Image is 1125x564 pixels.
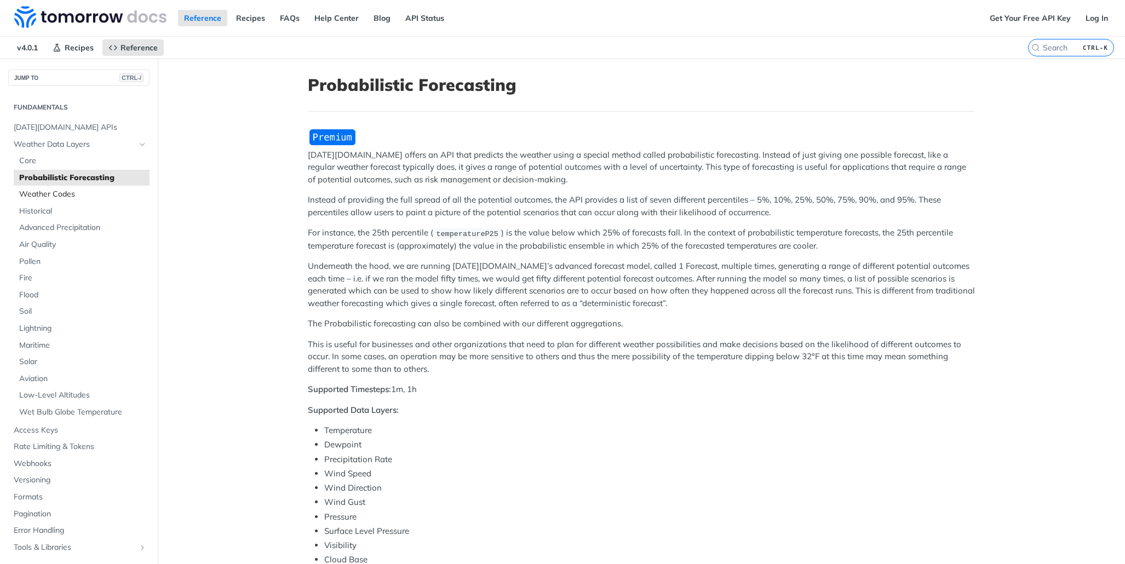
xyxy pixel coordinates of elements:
[120,43,158,53] span: Reference
[138,543,147,552] button: Show subpages for Tools & Libraries
[119,73,144,82] span: CTRL-/
[14,153,150,169] a: Core
[102,39,164,56] a: Reference
[399,10,450,26] a: API Status
[324,453,975,466] li: Precipitation Rate
[19,323,147,334] span: Lightning
[8,456,150,472] a: Webhooks
[14,220,150,236] a: Advanced Precipitation
[19,189,147,200] span: Weather Codes
[308,338,975,376] p: This is useful for businesses and other organizations that need to plan for different weather pos...
[308,149,975,186] p: [DATE][DOMAIN_NAME] offers an API that predicts the weather using a special method called probabi...
[14,509,147,520] span: Pagination
[19,222,147,233] span: Advanced Precipitation
[14,254,150,270] a: Pollen
[308,75,975,95] h1: Probabilistic Forecasting
[19,239,147,250] span: Air Quality
[8,70,150,86] button: JUMP TOCTRL-/
[14,6,167,28] img: Tomorrow.io Weather API Docs
[14,337,150,354] a: Maritime
[274,10,306,26] a: FAQs
[14,270,150,286] a: Fire
[14,371,150,387] a: Aviation
[11,39,44,56] span: v4.0.1
[8,522,150,539] a: Error Handling
[308,405,399,415] strong: Supported Data Layers:
[308,383,975,396] p: 1m, 1h
[8,472,150,488] a: Versioning
[19,256,147,267] span: Pollen
[308,10,365,26] a: Help Center
[1080,10,1114,26] a: Log In
[138,140,147,149] button: Hide subpages for Weather Data Layers
[14,287,150,303] a: Flood
[19,290,147,301] span: Flood
[19,273,147,284] span: Fire
[14,492,147,503] span: Formats
[324,439,975,451] li: Dewpoint
[19,156,147,166] span: Core
[19,340,147,351] span: Maritime
[8,506,150,522] a: Pagination
[324,525,975,538] li: Surface Level Pressure
[14,441,147,452] span: Rate Limiting & Tokens
[14,122,147,133] span: [DATE][DOMAIN_NAME] APIs
[8,422,150,439] a: Access Keys
[1080,42,1111,53] kbd: CTRL-K
[19,306,147,317] span: Soil
[65,43,94,53] span: Recipes
[14,170,150,186] a: Probabilistic Forecasting
[324,539,975,552] li: Visibility
[324,424,975,437] li: Temperature
[14,320,150,337] a: Lightning
[308,318,975,330] p: The Probabilistic forecasting can also be combined with our different aggregations.
[14,186,150,203] a: Weather Codes
[19,407,147,418] span: Wet Bulb Globe Temperature
[14,387,150,404] a: Low-Level Altitudes
[19,373,147,384] span: Aviation
[324,468,975,480] li: Wind Speed
[324,496,975,509] li: Wind Gust
[14,139,135,150] span: Weather Data Layers
[19,206,147,217] span: Historical
[324,482,975,494] li: Wind Direction
[308,227,975,252] p: For instance, the 25th percentile ( ) is the value below which 25% of forecasts fall. In the cont...
[368,10,397,26] a: Blog
[8,439,150,455] a: Rate Limiting & Tokens
[14,354,150,370] a: Solar
[19,390,147,401] span: Low-Level Altitudes
[308,384,391,394] strong: Supported Timesteps:
[19,356,147,367] span: Solar
[8,119,150,136] a: [DATE][DOMAIN_NAME] APIs
[14,458,147,469] span: Webhooks
[8,539,150,556] a: Tools & LibrariesShow subpages for Tools & Libraries
[324,511,975,523] li: Pressure
[14,404,150,421] a: Wet Bulb Globe Temperature
[19,172,147,183] span: Probabilistic Forecasting
[8,136,150,153] a: Weather Data LayersHide subpages for Weather Data Layers
[47,39,100,56] a: Recipes
[984,10,1077,26] a: Get Your Free API Key
[308,194,975,218] p: Instead of providing the full spread of all the potential outcomes, the API provides a list of se...
[14,542,135,553] span: Tools & Libraries
[14,303,150,320] a: Soil
[14,525,147,536] span: Error Handling
[14,203,150,220] a: Historical
[1031,43,1040,52] svg: Search
[14,237,150,253] a: Air Quality
[178,10,227,26] a: Reference
[8,489,150,505] a: Formats
[8,102,150,112] h2: Fundamentals
[436,229,498,238] span: temperatureP25
[14,475,147,486] span: Versioning
[14,425,147,436] span: Access Keys
[230,10,271,26] a: Recipes
[308,260,975,309] p: Underneath the hood, we are running [DATE][DOMAIN_NAME]’s advanced forecast model, called 1 Forec...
